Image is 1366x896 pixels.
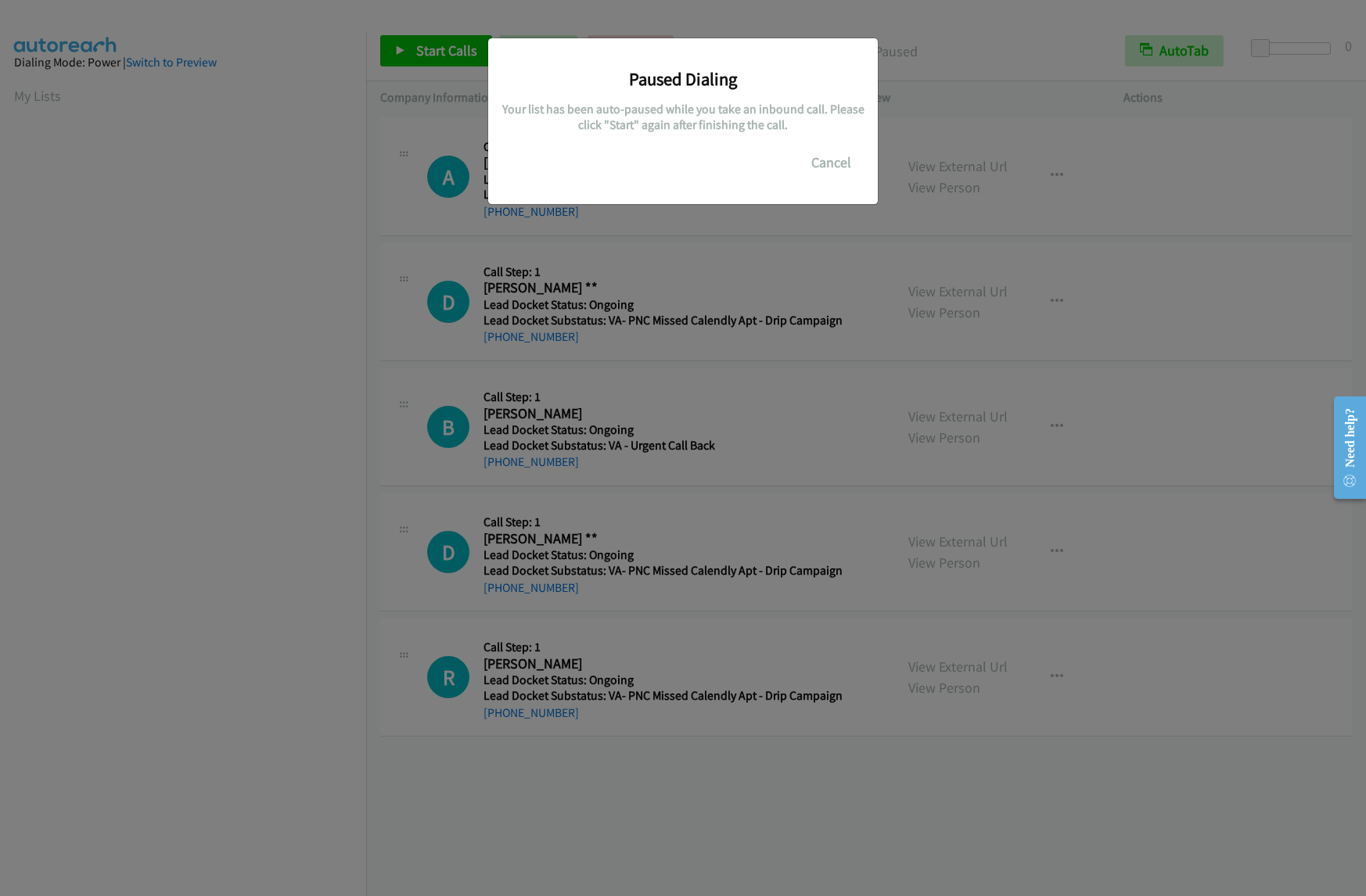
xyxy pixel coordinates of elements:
h3: Paused Dialing [500,68,866,90]
h5: Your list has been auto-paused while you take an inbound call. Please click "Start" again after f... [500,102,866,132]
button: Cancel [796,147,866,178]
iframe: Resource Center [1321,385,1366,510]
